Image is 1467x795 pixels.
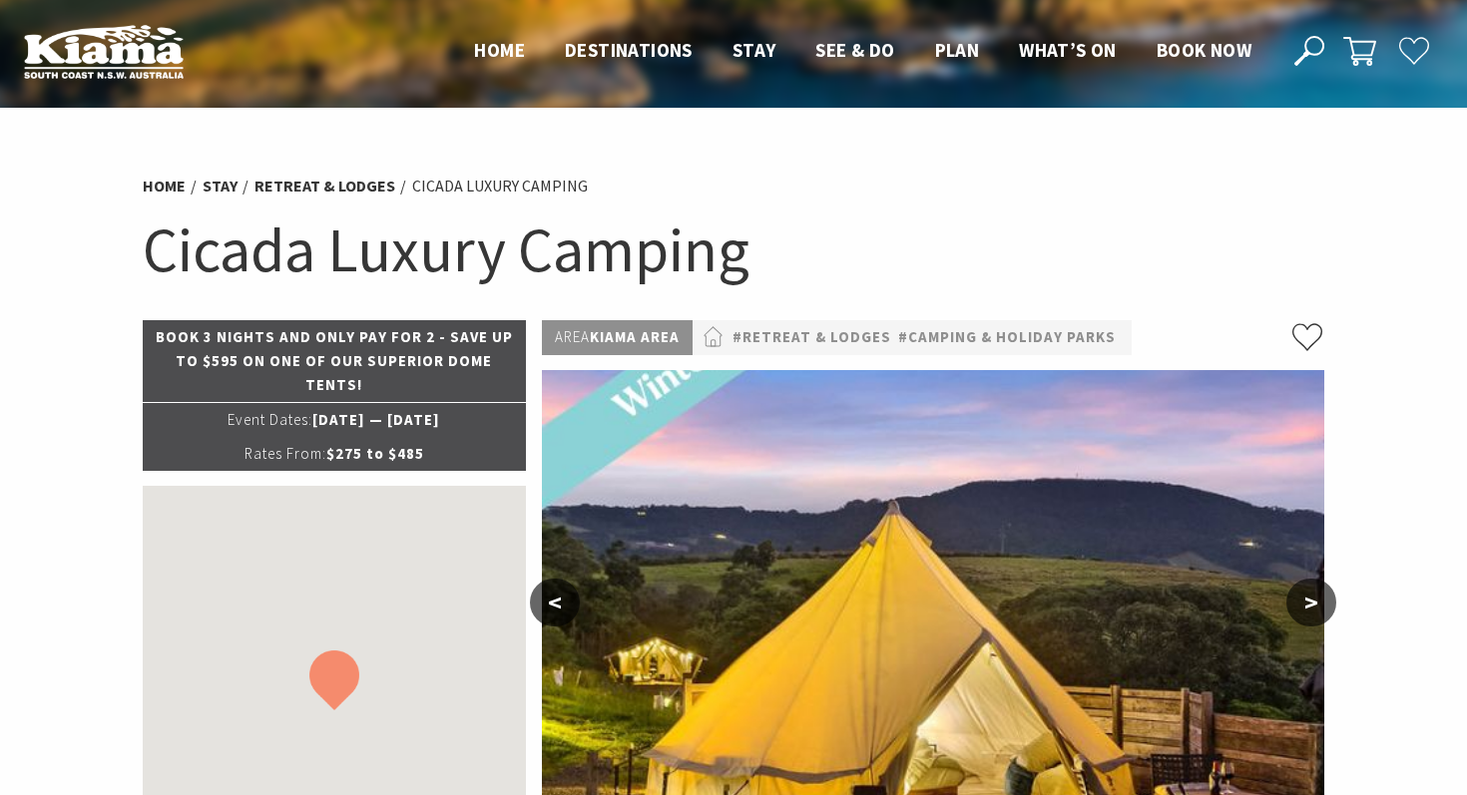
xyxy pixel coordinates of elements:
[474,38,525,62] span: Home
[815,38,894,62] span: See & Do
[143,176,186,197] a: Home
[143,437,526,471] p: $275 to $485
[542,320,693,355] p: Kiama Area
[24,24,184,79] img: Kiama Logo
[412,174,588,199] li: Cicada Luxury Camping
[454,35,1271,68] nav: Main Menu
[935,38,980,62] span: Plan
[1286,579,1336,626] button: >
[254,176,395,197] a: Retreat & Lodges
[555,327,590,346] span: Area
[565,38,693,62] span: Destinations
[203,176,238,197] a: Stay
[228,410,312,429] span: Event Dates:
[733,38,776,62] span: Stay
[143,403,526,437] p: [DATE] — [DATE]
[143,209,1324,290] h1: Cicada Luxury Camping
[143,320,526,402] p: Book 3 nights and only pay for 2 - save up to $595 on one of our superior dome tents!
[1157,38,1251,62] span: Book now
[898,325,1116,350] a: #Camping & Holiday Parks
[1019,38,1117,62] span: What’s On
[733,325,891,350] a: #Retreat & Lodges
[244,444,326,463] span: Rates From:
[530,579,580,626] button: <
